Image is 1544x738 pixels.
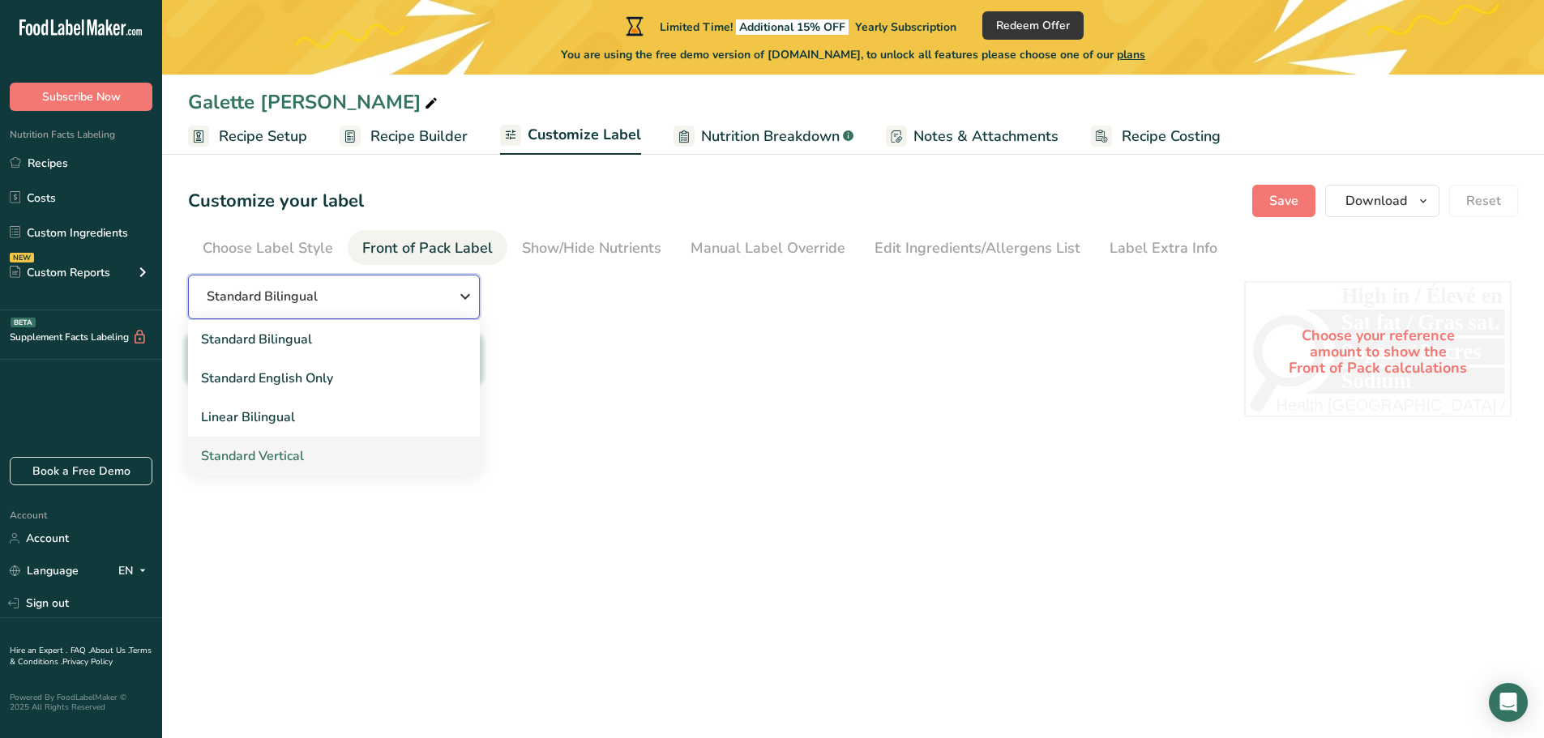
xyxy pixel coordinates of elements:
[500,117,641,156] a: Customize Label
[674,118,853,155] a: Nutrition Breakdown
[1345,191,1407,211] span: Download
[62,656,113,668] a: Privacy Policy
[10,264,110,281] div: Custom Reports
[188,398,480,437] a: Linear Bilingual
[1091,118,1221,155] a: Recipe Costing
[340,118,468,155] a: Recipe Builder
[1110,237,1217,259] div: Label Extra Info
[188,87,441,117] div: Galette [PERSON_NAME]
[188,437,480,476] a: Standard Vertical
[10,693,152,712] div: Powered By FoodLabelMaker © 2025 All Rights Reserved
[1325,185,1439,217] button: Download
[219,126,307,147] span: Recipe Setup
[982,11,1084,40] button: Redeem Offer
[528,124,641,146] span: Customize Label
[188,275,480,319] button: Standard Bilingual
[522,237,661,259] div: Show/Hide Nutrients
[996,17,1070,34] span: Redeem Offer
[913,126,1059,147] span: Notes & Attachments
[701,126,840,147] span: Nutrition Breakdown
[362,237,493,259] div: Front of Pack Label
[1489,683,1528,722] div: Open Intercom Messenger
[370,126,468,147] span: Recipe Builder
[1117,47,1145,62] span: plans
[11,318,36,327] div: BETA
[207,287,318,306] span: Standard Bilingual
[1252,185,1315,217] button: Save
[90,645,129,656] a: About Us .
[10,83,152,111] button: Subscribe Now
[1244,281,1512,423] div: Choose your reference amount to show the Front of Pack calculations
[10,557,79,585] a: Language
[1122,126,1221,147] span: Recipe Costing
[886,118,1059,155] a: Notes & Attachments
[855,19,956,35] span: Yearly Subscription
[1466,191,1501,211] span: Reset
[10,645,152,668] a: Terms & Conditions .
[1449,185,1518,217] button: Reset
[622,16,956,36] div: Limited Time!
[188,118,307,155] a: Recipe Setup
[203,237,333,259] div: Choose Label Style
[875,237,1080,259] div: Edit Ingredients/Allergens List
[188,320,480,359] a: Standard Bilingual
[736,19,849,35] span: Additional 15% OFF
[10,645,67,656] a: Hire an Expert .
[10,253,34,262] div: NEW
[10,457,152,485] a: Book a Free Demo
[188,359,480,398] a: Standard English Only
[118,561,152,581] div: EN
[42,88,121,105] span: Subscribe Now
[691,237,845,259] div: Manual Label Override
[1269,191,1298,211] span: Save
[561,46,1145,63] span: You are using the free demo version of [DOMAIN_NAME], to unlock all features please choose one of...
[188,188,364,215] h1: Customize your label
[71,645,90,656] a: FAQ .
